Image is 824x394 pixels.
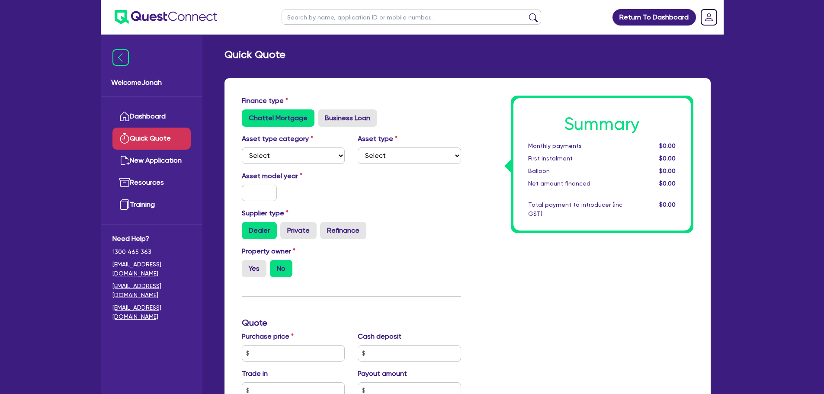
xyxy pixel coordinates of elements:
[112,247,191,256] span: 1300 465 363
[522,141,629,151] div: Monthly payments
[242,331,294,342] label: Purchase price
[659,167,676,174] span: $0.00
[242,208,289,218] label: Supplier type
[112,106,191,128] a: Dashboard
[242,317,461,328] h3: Quote
[242,260,266,277] label: Yes
[224,48,285,61] h2: Quick Quote
[242,96,288,106] label: Finance type
[528,114,676,135] h1: Summary
[112,172,191,194] a: Resources
[112,194,191,216] a: Training
[522,167,629,176] div: Balloon
[358,368,407,379] label: Payout amount
[112,303,191,321] a: [EMAIL_ADDRESS][DOMAIN_NAME]
[112,150,191,172] a: New Application
[522,154,629,163] div: First instalment
[242,134,313,144] label: Asset type category
[659,155,676,162] span: $0.00
[119,155,130,166] img: new-application
[112,234,191,244] span: Need Help?
[659,142,676,149] span: $0.00
[112,128,191,150] a: Quick Quote
[282,10,541,25] input: Search by name, application ID or mobile number...
[358,134,398,144] label: Asset type
[270,260,292,277] label: No
[235,171,352,181] label: Asset model year
[112,282,191,300] a: [EMAIL_ADDRESS][DOMAIN_NAME]
[698,6,720,29] a: Dropdown toggle
[280,222,317,239] label: Private
[242,368,268,379] label: Trade in
[659,201,676,208] span: $0.00
[358,331,401,342] label: Cash deposit
[522,179,629,188] div: Net amount financed
[242,109,314,127] label: Chattel Mortgage
[115,10,217,24] img: quest-connect-logo-blue
[111,77,192,88] span: Welcome Jonah
[320,222,366,239] label: Refinance
[119,133,130,144] img: quick-quote
[119,199,130,210] img: training
[318,109,377,127] label: Business Loan
[112,49,129,66] img: icon-menu-close
[612,9,696,26] a: Return To Dashboard
[242,246,295,256] label: Property owner
[242,222,277,239] label: Dealer
[112,260,191,278] a: [EMAIL_ADDRESS][DOMAIN_NAME]
[522,200,629,218] div: Total payment to introducer (inc GST)
[119,177,130,188] img: resources
[659,180,676,187] span: $0.00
